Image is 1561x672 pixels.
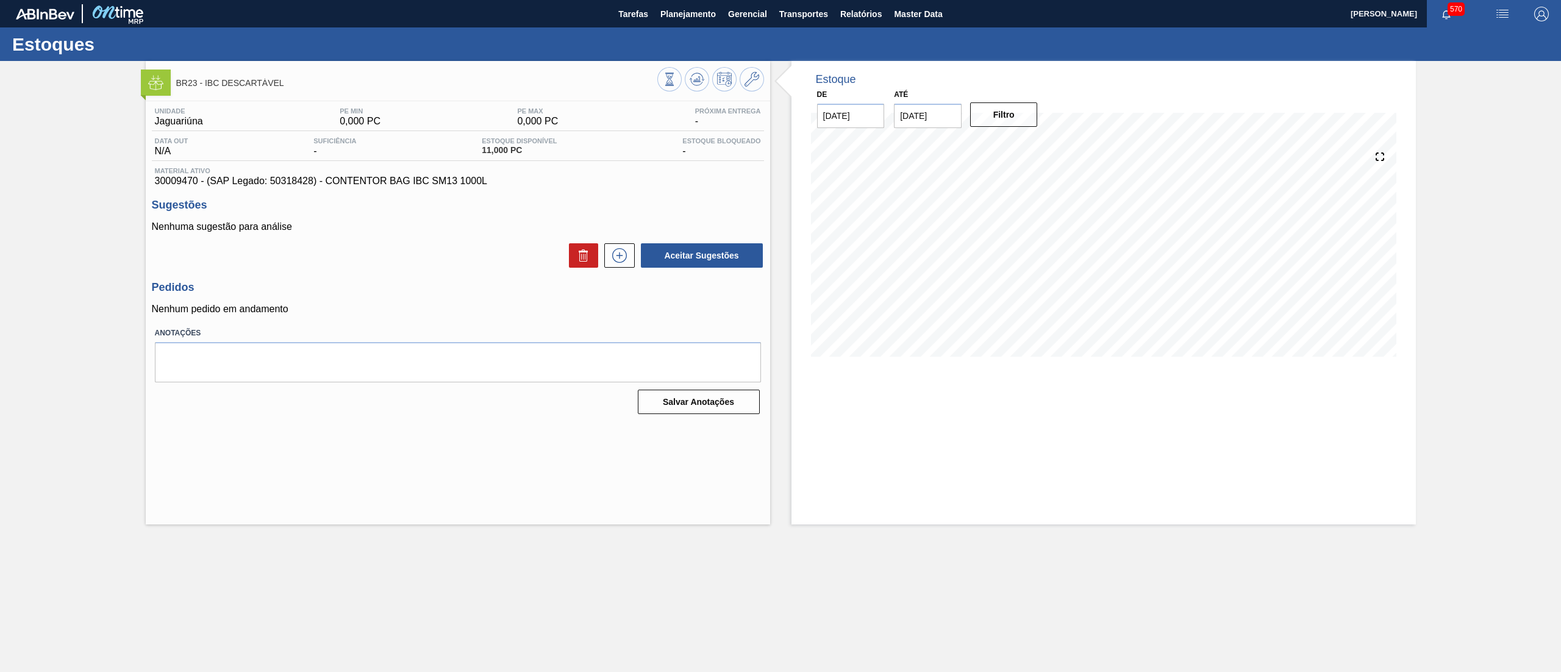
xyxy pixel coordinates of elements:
[840,7,882,21] span: Relatórios
[1534,7,1549,21] img: Logout
[679,137,763,157] div: -
[482,137,557,145] span: Estoque Disponível
[155,324,761,342] label: Anotações
[517,116,558,127] span: 0,000 PC
[682,137,760,145] span: Estoque Bloqueado
[517,107,558,115] span: PE MAX
[152,137,191,157] div: N/A
[1448,2,1465,16] span: 570
[148,75,163,90] img: Ícone
[740,67,764,91] button: Ir ao Master Data / Geral
[1427,5,1466,23] button: Notificações
[152,281,764,294] h3: Pedidos
[635,242,764,269] div: Aceitar Sugestões
[482,146,557,155] span: 11,000 PC
[641,243,763,268] button: Aceitar Sugestões
[817,104,885,128] input: dd/mm/yyyy
[155,176,761,187] span: 30009470 - (SAP Legado: 50318428) - CONTENTOR BAG IBC SM13 1000L
[894,90,908,99] label: Até
[685,67,709,91] button: Atualizar Gráfico
[692,107,764,127] div: -
[618,7,648,21] span: Tarefas
[657,67,682,91] button: Visão Geral dos Estoques
[1495,7,1510,21] img: userActions
[152,221,764,232] p: Nenhuma sugestão para análise
[313,137,356,145] span: Suficiência
[712,67,737,91] button: Programar Estoque
[638,390,760,414] button: Salvar Anotações
[728,7,767,21] span: Gerencial
[340,107,380,115] span: PE MIN
[660,7,716,21] span: Planejamento
[816,73,856,86] div: Estoque
[12,37,229,51] h1: Estoques
[310,137,359,157] div: -
[779,7,828,21] span: Transportes
[152,199,764,212] h3: Sugestões
[695,107,761,115] span: Próxima Entrega
[155,107,203,115] span: Unidade
[176,79,657,88] span: BR23 - IBC DESCARTÁVEL
[16,9,74,20] img: TNhmsLtSVTkK8tSr43FrP2fwEKptu5GPRR3wAAAABJRU5ErkJggg==
[598,243,635,268] div: Nova sugestão
[155,137,188,145] span: Data out
[152,304,764,315] p: Nenhum pedido em andamento
[155,167,761,174] span: Material ativo
[817,90,827,99] label: De
[894,104,962,128] input: dd/mm/yyyy
[155,116,203,127] span: Jaguariúna
[894,7,942,21] span: Master Data
[563,243,598,268] div: Excluir Sugestões
[340,116,380,127] span: 0,000 PC
[970,102,1038,127] button: Filtro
